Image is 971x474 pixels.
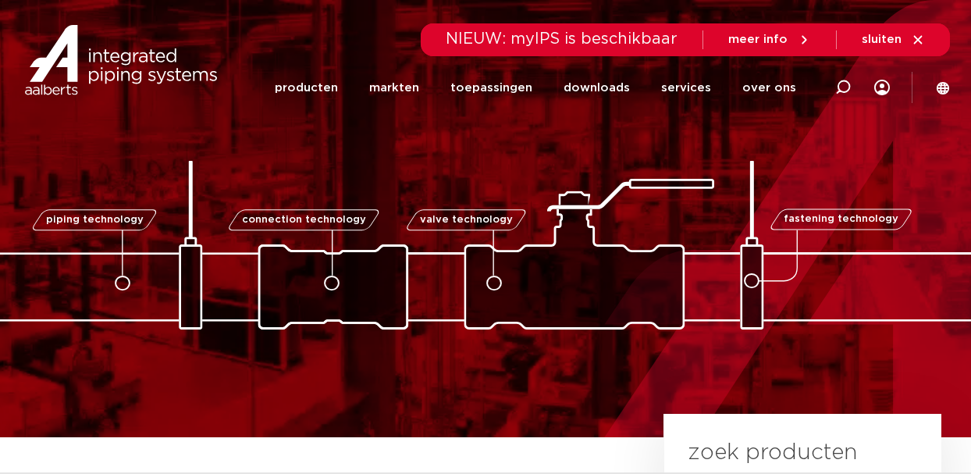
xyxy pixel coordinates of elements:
a: markten [369,58,419,118]
span: NIEUW: myIPS is beschikbaar [446,31,678,47]
a: over ons [742,58,796,118]
a: toepassingen [450,58,532,118]
a: downloads [564,58,630,118]
a: producten [275,58,338,118]
span: fastening technology [784,215,898,225]
a: meer info [728,33,811,47]
span: sluiten [862,34,902,45]
span: meer info [728,34,788,45]
h3: zoek producten [688,437,857,469]
a: sluiten [862,33,925,47]
span: valve technology [419,215,512,225]
span: connection technology [242,215,366,225]
span: piping technology [45,215,143,225]
a: services [661,58,711,118]
nav: Menu [275,58,796,118]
